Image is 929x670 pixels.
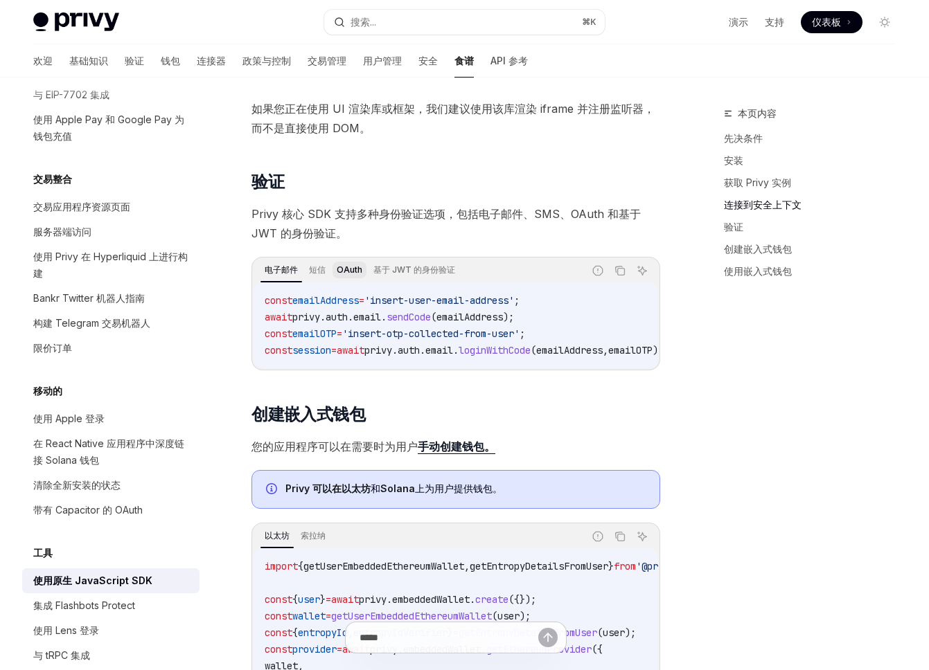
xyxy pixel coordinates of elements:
font: 食谱 [454,55,474,66]
a: 先决条件 [724,127,907,150]
font: Solana [380,482,415,494]
a: Bankr Twitter 机器人指南 [22,286,200,311]
span: privy [359,593,387,606]
a: 清除全新安装的状态 [22,473,200,498]
a: 使用 Lens 登录 [22,618,200,643]
a: 欢迎 [33,44,53,78]
span: emailAddress [436,311,503,323]
a: API 参考 [490,44,528,78]
a: 获取 Privy 实例 [724,172,907,194]
font: 连接器 [197,55,226,66]
font: 和 [371,482,380,494]
font: 创建嵌入式钱包 [724,243,792,255]
font: K [590,17,596,27]
span: , [464,560,470,572]
font: 验证 [251,172,284,192]
font: 移动的 [33,385,62,397]
font: Privy 核心 SDK 支持多种身份验证选项，包括电子邮件、SMS、OAuth 和基于 JWT 的身份验证。 [251,207,641,240]
font: Privy 可以在以太坊 [285,482,371,494]
font: 在需要时为用户 [340,440,418,453]
span: auth [398,344,420,356]
font: 交易整合 [33,173,72,185]
a: 创建嵌入式钱包 [724,238,907,260]
button: 搜索...⌘K [324,10,604,35]
a: 连接器 [197,44,226,78]
a: 限价订单 [22,336,200,361]
a: 手动创建钱包。 [418,440,495,454]
span: privy [364,344,392,356]
button: 询问人工智能 [633,262,651,280]
span: emailOTP [608,344,653,356]
span: ({}); [508,593,536,606]
span: getEntropyDetailsFromUser [470,560,608,572]
span: auth [326,311,348,323]
a: 在 React Native 应用程序中深度链接 Solana 钱包 [22,431,200,473]
span: = [359,294,364,307]
span: const [265,593,292,606]
font: 索拉纳 [301,530,326,541]
a: 用户管理 [363,44,402,78]
span: user [497,610,520,622]
font: 安装 [724,154,743,166]
a: 验证 [125,44,144,78]
font: 钱包 [161,55,180,66]
span: = [337,327,342,340]
a: 支持 [765,15,784,29]
a: 使用 Apple Pay 和 Google Pay 为钱包充值 [22,107,200,149]
font: 支持 [765,16,784,28]
span: const [265,610,292,622]
a: 仪表板 [801,11,862,33]
a: 钱包 [161,44,180,78]
span: getUserEmbeddedEthereumWallet [303,560,464,572]
font: 基于 JWT 的身份验证 [373,264,455,275]
font: 与 tRPC 集成 [33,649,90,661]
span: ( [431,311,436,323]
span: sendCode [387,311,431,323]
a: 政策与控制 [242,44,291,78]
font: 搜索... [351,16,376,28]
span: ); [653,344,664,356]
font: 使用原生 JavaScript SDK [33,574,152,586]
font: Bankr Twitter 机器人指南 [33,292,145,304]
a: 验证 [724,216,907,238]
font: OAuth [337,264,362,275]
font: 使用 Apple 登录 [33,413,105,424]
span: create [475,593,508,606]
font: ⌘ [582,17,590,27]
img: 灯光标志 [33,12,119,32]
a: 与 tRPC 集成 [22,643,200,668]
font: 集成 Flashbots Protect [33,599,135,611]
font: 验证 [125,55,144,66]
span: await [337,344,364,356]
span: } [608,560,614,572]
span: { [292,593,298,606]
font: 验证 [724,221,743,233]
a: 交易管理 [308,44,346,78]
font: 服务器端访问 [33,226,91,237]
span: ); [503,311,514,323]
a: 安全 [418,44,438,78]
span: ; [514,294,520,307]
font: API 参考 [490,55,528,66]
span: ( [531,344,536,356]
span: privy [292,311,320,323]
font: 您的应用程序可以 [251,440,340,453]
font: 手动 [418,440,440,453]
span: session [292,344,331,356]
span: const [265,344,292,356]
span: emailOTP [292,327,337,340]
a: 食谱 [454,44,474,78]
font: 短信 [309,264,326,275]
font: 在 React Native 应用程序中深度链接 Solana 钱包 [33,437,184,466]
button: 复制代码块中的内容 [611,262,629,280]
font: 清除全新安装的状态 [33,479,121,491]
a: 基础知识 [69,44,108,78]
a: 构建 Telegram 交易机器人 [22,311,200,336]
button: 复制代码块中的内容 [611,527,629,545]
span: getUserEmbeddedEthereumWallet [331,610,492,622]
button: 报告错误代码 [589,527,607,545]
a: 使用嵌入式钱包 [724,260,907,282]
a: 集成 Flashbots Protect [22,593,200,618]
span: . [392,344,398,356]
font: 仪表板 [812,16,841,28]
